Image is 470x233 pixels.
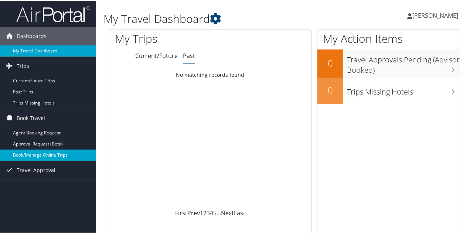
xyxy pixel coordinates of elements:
[135,51,178,59] a: Current/Future
[183,51,195,59] a: Past
[213,208,217,216] a: 5
[217,208,221,216] span: …
[347,82,460,96] h3: Trips Missing Hotels
[16,5,90,22] img: airportal-logo.png
[115,30,221,46] h1: My Trips
[109,68,311,81] td: No matching records found
[17,56,29,75] span: Trips
[210,208,213,216] a: 4
[317,49,460,77] a: 0Travel Approvals Pending (Advisor Booked)
[317,56,343,69] h2: 0
[187,208,200,216] a: Prev
[221,208,234,216] a: Next
[17,26,47,45] span: Dashboards
[17,160,55,179] span: Travel Approval
[207,208,210,216] a: 3
[200,208,203,216] a: 1
[103,10,345,26] h1: My Travel Dashboard
[175,208,187,216] a: First
[317,30,460,46] h1: My Action Items
[412,11,458,19] span: [PERSON_NAME]
[234,208,245,216] a: Last
[407,4,466,26] a: [PERSON_NAME]
[317,83,343,96] h2: 0
[17,108,45,127] span: Book Travel
[347,50,460,75] h3: Travel Approvals Pending (Advisor Booked)
[317,78,460,103] a: 0Trips Missing Hotels
[203,208,207,216] a: 2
